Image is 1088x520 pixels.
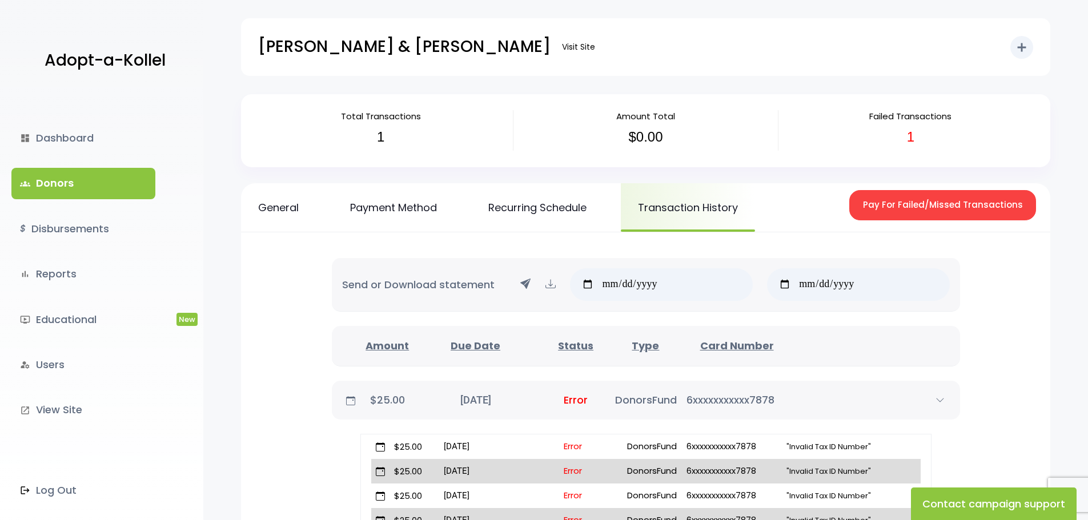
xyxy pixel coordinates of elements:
td: DonorsFund [623,434,682,459]
button: Pay For Failed/Missed Transactions [849,190,1036,220]
a: Payment Method [333,183,454,232]
a: Visit Site [556,36,601,58]
p: [PERSON_NAME] & [PERSON_NAME] [258,33,551,61]
span: groups [20,179,30,189]
div: Card Number [676,338,798,353]
i: add [1015,41,1029,54]
span: New [176,313,198,326]
p: $25.00 [394,463,435,479]
div: Amount [360,338,415,353]
p: Adopt-a-Kollel [45,46,166,75]
div: [DATE] [444,440,545,453]
span: Error [555,393,597,407]
i: dashboard [20,133,30,143]
i: manage_accounts [20,360,30,370]
span: Error [555,465,591,477]
i: ondemand_video [20,315,30,325]
div: Send or Download statement [332,258,960,312]
p: $25.00 [394,439,435,454]
a: Recurring Schedule [471,183,604,232]
a: launchView Site [11,394,155,425]
a: groupsDonors [11,168,155,199]
div: [DATE] [415,392,536,408]
a: Log Out [11,475,155,506]
div: 6xxxxxxxxxxx7878 [676,392,786,408]
td: DonorsFund [623,459,682,483]
i: $ [20,221,26,237]
td: DonorsFund [623,483,682,508]
span: Amount Total [616,110,675,122]
h3: $0.00 [522,129,769,146]
div: [DATE] [444,465,545,478]
span: "Invalid Tax ID Number" [786,490,871,501]
a: dashboardDashboard [11,123,155,154]
p: $25.00 [360,391,415,409]
div: Status [536,338,615,353]
p: $25.00 [394,488,435,503]
td: 6xxxxxxxxxxx7878 [682,483,782,508]
div: Due Date [415,338,536,353]
a: Transaction History [621,183,755,232]
h3: 1 [257,129,504,146]
button: Contact campaign support [911,487,1077,520]
span: Total Transactions [341,110,421,122]
a: Adopt-a-Kollel [39,33,166,88]
a: bar_chartReports [11,259,155,289]
span: Error [555,440,591,452]
span: Failed Transactions [869,110,952,122]
a: $Disbursements [11,213,155,244]
a: ondemand_videoEducationalNew [11,304,155,335]
td: 6xxxxxxxxxxx7878 [682,434,782,459]
h3: 1 [787,129,1034,146]
td: 6xxxxxxxxxxx7878 [682,459,782,483]
i: bar_chart [20,269,30,279]
span: Error [555,489,591,501]
span: "Invalid Tax ID Number" [786,441,871,452]
span: "Invalid Tax ID Number" [786,466,871,477]
button: add [1010,36,1033,59]
i: launch [20,405,30,416]
a: manage_accountsUsers [11,349,155,380]
div: Type [615,338,676,353]
div: DonorsFund [615,392,676,408]
a: General [241,183,316,232]
div: [DATE] [444,489,545,502]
